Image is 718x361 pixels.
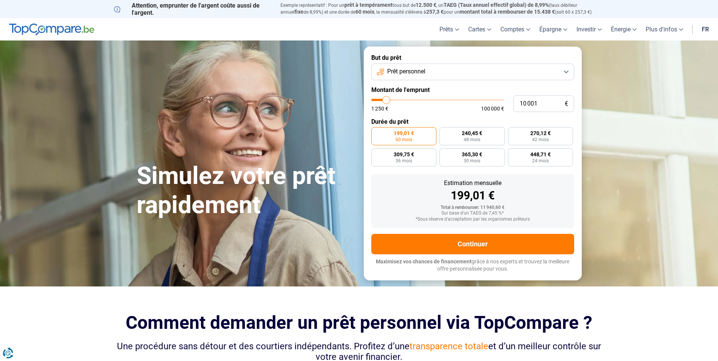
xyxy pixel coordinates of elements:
div: 199,01 € [377,190,568,201]
span: 60 mois [396,137,412,142]
h2: Comment demander un prêt personnel via TopCompare ? [114,312,604,333]
a: Épargne [535,18,572,40]
p: grâce à nos experts et trouvez la meilleure offre personnalisée pour vous. [371,258,574,273]
span: 365,30 € [462,152,482,157]
span: fixe [294,9,304,15]
label: But du prêt [371,54,574,61]
div: *Sous réserve d'acceptation par les organismes prêteurs [377,217,568,222]
span: 24 mois [532,159,549,163]
button: Prêt personnel [371,64,574,80]
span: 100 000 € [481,106,504,111]
span: Prêt personnel [387,67,425,76]
label: Montant de l'emprunt [371,86,574,93]
div: Total à rembourser: 11 940,60 € [377,205,568,210]
span: 1 250 € [371,106,388,111]
a: Prêts [435,18,464,40]
span: 12.500 € [416,2,436,8]
span: 448,71 € [530,152,551,157]
button: Continuer [371,234,574,254]
span: 257,3 € [426,9,444,15]
a: Plus d'infos [641,18,688,40]
h1: Simulez votre prêt rapidement [137,162,355,220]
span: 270,12 € [530,131,551,136]
a: Comptes [496,18,535,40]
p: Exemple représentatif : Pour un tous but de , un (taux débiteur annuel de 8,99%) et une durée de ... [280,2,604,16]
a: fr [697,18,713,40]
span: 36 mois [396,159,412,163]
span: TAEG (Taux annuel effectif global) de 8,99% [444,2,549,8]
span: 60 mois [355,9,374,15]
a: Cartes [464,18,496,40]
label: Durée du prêt [371,118,574,125]
span: transparence totale [410,341,488,352]
span: 240,45 € [462,131,482,136]
a: Investir [572,18,606,40]
div: Sur base d'un TAEG de 7,45 %* [377,211,568,216]
span: montant total à rembourser de 15.438 € [459,9,555,15]
span: 199,01 € [394,131,414,136]
span: € [565,101,568,107]
p: Attention, emprunter de l'argent coûte aussi de l'argent. [114,2,271,16]
span: 309,75 € [394,152,414,157]
span: Maximisez vos chances de financement [376,258,472,265]
span: 42 mois [532,137,549,142]
div: Estimation mensuelle [377,180,568,186]
span: prêt à tempérament [344,2,392,8]
span: 30 mois [464,159,480,163]
a: Énergie [606,18,641,40]
img: TopCompare [9,23,94,36]
span: 48 mois [464,137,480,142]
